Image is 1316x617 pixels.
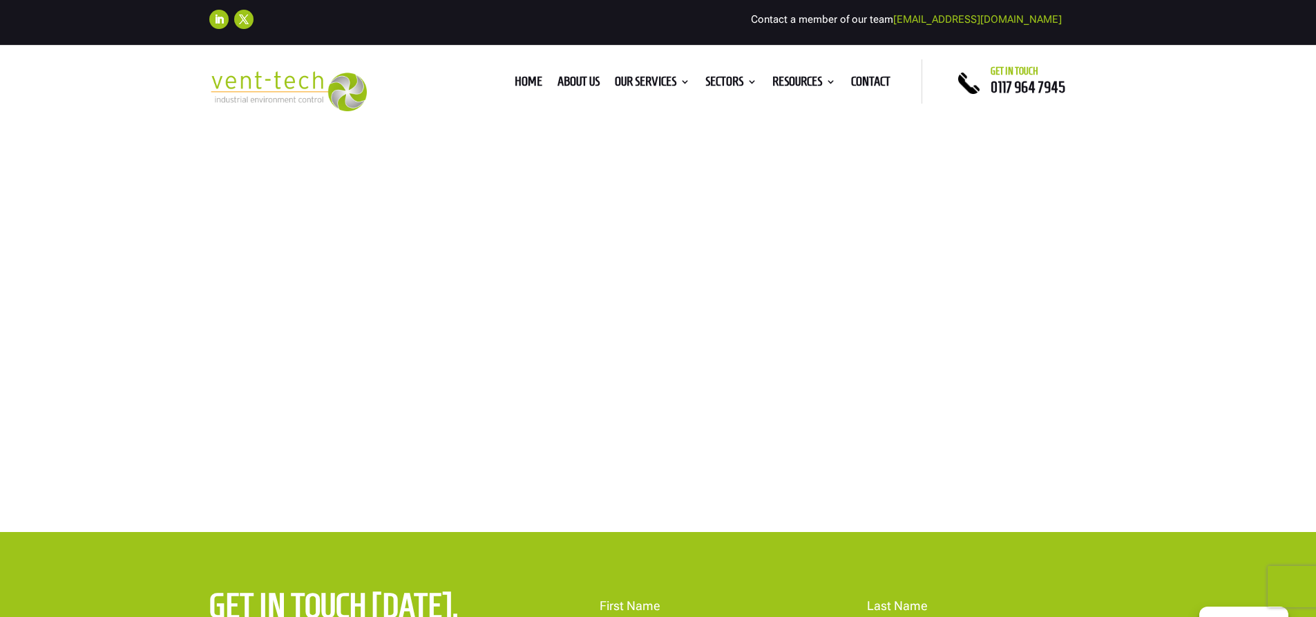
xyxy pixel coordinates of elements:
span: Get in touch [991,66,1038,77]
a: Contact [851,77,890,92]
a: [EMAIL_ADDRESS][DOMAIN_NAME] [893,13,1062,26]
a: 0117 964 7945 [991,79,1065,95]
a: Sectors [705,77,757,92]
img: 2023-09-27T08_35_16.549ZVENT-TECH---Clear-background [209,71,368,112]
a: Follow on LinkedIn [209,10,229,29]
a: Home [515,77,542,92]
a: About us [557,77,600,92]
a: Resources [772,77,836,92]
span: Contact a member of our team [751,13,1062,26]
a: Our Services [615,77,690,92]
a: Follow on X [234,10,254,29]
